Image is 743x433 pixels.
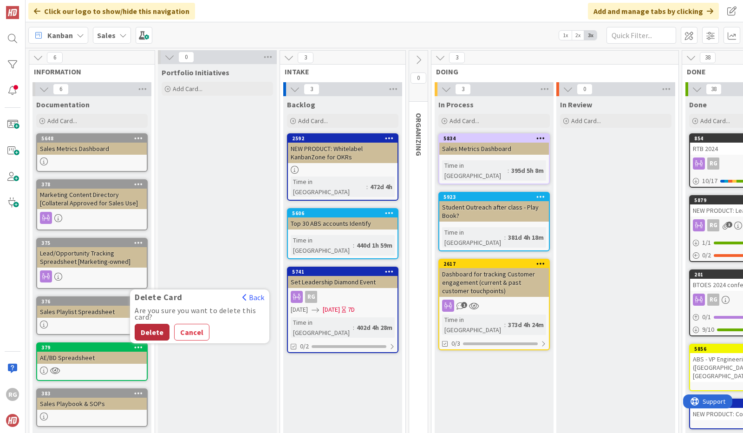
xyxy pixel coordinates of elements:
[305,291,317,303] div: RG
[707,219,719,231] div: RG
[36,238,148,289] a: 375Lead/Opportunity Tracking Spreadsheet [Marketing-owned]
[37,189,147,209] div: Marketing Content Directory [Collateral Approved for Sales Use]
[411,72,426,84] span: 0
[438,133,550,184] a: 5834Sales Metrics DashboardTime in [GEOGRAPHIC_DATA]:395d 5h 8m
[438,192,550,251] a: 5923Student Outreach after class - Play Book?Time in [GEOGRAPHIC_DATA]:381d 4h 18m
[439,268,549,297] div: Dashboard for tracking Customer engagement (current & past customer touchpoints)
[439,193,549,201] div: 5923
[41,240,147,246] div: 375
[442,315,504,335] div: Time in [GEOGRAPHIC_DATA]
[37,180,147,189] div: 378
[291,317,353,338] div: Time in [GEOGRAPHIC_DATA]
[702,176,717,186] span: 10 / 17
[702,250,711,260] span: 0 / 2
[288,268,398,276] div: 5741
[443,194,549,200] div: 5923
[37,134,147,143] div: 5648
[436,67,667,76] span: DOING
[588,3,719,20] div: Add and manage tabs by clicking
[37,247,147,268] div: Lead/Opportunity Tracking Spreadsheet [Marketing-owned]
[37,239,147,247] div: 375
[288,134,398,163] div: 2592NEW PRODUCT: Whitelabel KanbanZone for OKRs
[37,297,147,318] div: 376Sales Playlist Spreadsheet
[707,294,719,306] div: RG
[304,84,319,95] span: 3
[41,298,147,305] div: 376
[439,260,549,268] div: 2617
[37,297,147,306] div: 376
[455,84,471,95] span: 3
[300,341,309,351] span: 0/2
[702,238,711,248] span: 1 / 1
[36,388,148,427] a: 383Sales Playbook & SOPs
[242,292,265,302] button: Back
[287,100,315,109] span: Backlog
[135,324,169,341] button: Delete
[34,67,143,76] span: INFORMATION
[298,52,313,63] span: 3
[37,343,147,352] div: 379Delete CardBackAre you sure you want to delete this card?DeleteCancel
[572,31,584,40] span: 2x
[439,193,549,222] div: 5923Student Outreach after class - Play Book?
[135,307,265,320] div: Are you sure you want to delete this card?
[451,339,460,348] span: 0/3
[354,240,395,250] div: 440d 1h 59m
[439,134,549,155] div: 5834Sales Metrics Dashboard
[288,268,398,288] div: 5741Set Leadership Diamond Event
[288,217,398,230] div: Top 30 ABS accounts Identify
[414,113,424,156] span: ORGANIZING
[288,209,398,217] div: 5606
[37,134,147,155] div: 5648Sales Metrics Dashboard
[439,143,549,155] div: Sales Metrics Dashboard
[37,398,147,410] div: Sales Playbook & SOPs
[726,222,732,228] span: 3
[41,181,147,188] div: 378
[438,259,550,350] a: 2617Dashboard for tracking Customer engagement (current & past customer touchpoints)Time in [GEOG...
[53,84,69,95] span: 6
[443,261,549,267] div: 2617
[348,305,355,315] div: 7D
[37,143,147,155] div: Sales Metrics Dashboard
[36,179,148,230] a: 378Marketing Content Directory [Collateral Approved for Sales Use]
[439,134,549,143] div: 5834
[288,291,398,303] div: RG
[438,100,474,109] span: In Process
[700,117,730,125] span: Add Card...
[36,296,148,335] a: 376Sales Playlist Spreadsheet
[37,180,147,209] div: 378Marketing Content Directory [Collateral Approved for Sales Use]
[509,165,546,176] div: 395d 5h 8m
[323,305,340,315] span: [DATE]
[37,389,147,398] div: 383
[178,52,194,63] span: 0
[571,117,601,125] span: Add Card...
[288,276,398,288] div: Set Leadership Diamond Event
[504,232,506,243] span: :
[504,320,506,330] span: :
[97,31,116,40] b: Sales
[288,134,398,143] div: 2592
[174,324,209,341] button: Cancel
[439,201,549,222] div: Student Outreach after class - Play Book?
[291,177,366,197] div: Time in [GEOGRAPHIC_DATA]
[130,293,187,302] span: Delete Card
[288,143,398,163] div: NEW PRODUCT: Whitelabel KanbanZone for OKRs
[288,209,398,230] div: 5606Top 30 ABS accounts Identify
[47,52,63,63] span: 6
[353,322,354,333] span: :
[707,157,719,170] div: RG
[291,235,353,256] div: Time in [GEOGRAPHIC_DATA]
[36,100,90,109] span: Documentation
[700,52,716,63] span: 38
[37,239,147,268] div: 375Lead/Opportunity Tracking Spreadsheet [Marketing-owned]
[287,208,398,259] a: 5606Top 30 ABS accounts IdentifyTime in [GEOGRAPHIC_DATA]:440d 1h 59m
[461,302,467,308] span: 1
[689,100,707,109] span: Done
[36,133,148,172] a: 5648Sales Metrics Dashboard
[287,133,398,201] a: 2592NEW PRODUCT: Whitelabel KanbanZone for OKRsTime in [GEOGRAPHIC_DATA]:472d 4h
[559,31,572,40] span: 1x
[353,240,354,250] span: :
[506,232,546,243] div: 381d 4h 18m
[292,269,398,275] div: 5741
[291,305,308,315] span: [DATE]
[560,100,592,109] span: In Review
